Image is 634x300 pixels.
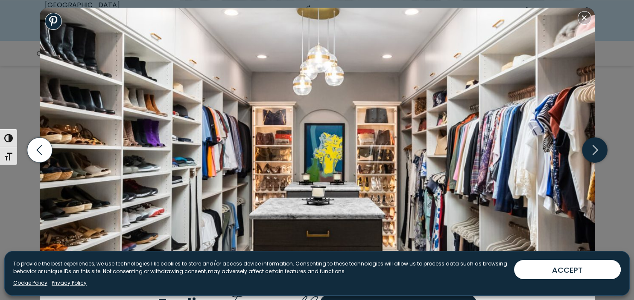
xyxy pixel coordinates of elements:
[52,279,87,287] a: Privacy Policy
[578,11,591,25] button: Close modal
[45,13,62,30] a: Share to Pinterest
[13,279,47,287] a: Cookie Policy
[40,8,595,285] img: Walk-in with dual islands, extensive hanging and shoe space, and accent-lit shelves highlighting ...
[514,260,621,279] button: ACCEPT
[13,260,507,275] p: To provide the best experiences, we use technologies like cookies to store and/or access device i...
